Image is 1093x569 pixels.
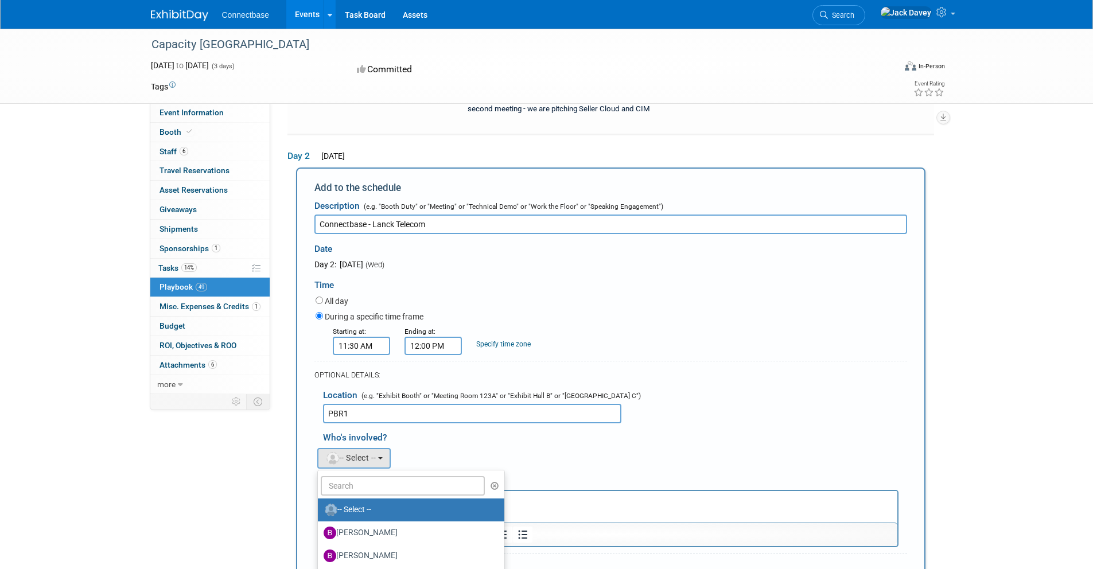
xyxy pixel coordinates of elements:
[314,260,336,269] span: Day 2:
[314,270,907,294] div: Time
[160,321,185,330] span: Budget
[150,200,270,219] a: Giveaways
[325,295,348,307] label: All day
[880,6,932,19] img: Jack Davey
[196,283,207,291] span: 49
[181,263,197,272] span: 14%
[324,527,336,539] img: B.jpg
[158,263,197,272] span: Tasks
[404,328,435,336] small: Ending at:
[252,302,260,311] span: 1
[227,394,247,409] td: Personalize Event Tab Strip
[365,260,384,269] span: (Wed)
[905,61,916,71] img: Format-Inperson.png
[404,337,462,355] input: End Time
[160,341,236,350] span: ROI, Objectives & ROO
[160,108,224,117] span: Event Information
[913,81,944,87] div: Event Rating
[513,527,532,543] button: Bullet list
[151,81,176,92] td: Tags
[338,260,363,269] span: [DATE]
[212,244,220,252] span: 1
[157,380,176,389] span: more
[287,150,316,162] span: Day 2
[827,60,946,77] div: Event Format
[151,10,208,21] img: ExhibitDay
[150,278,270,297] a: Playbook49
[359,392,641,400] span: (e.g. "Exhibit Booth" or "Meeting Room 123A" or "Exhibit Hall B" or "[GEOGRAPHIC_DATA] C")
[324,491,897,523] iframe: Rich Text Area
[318,151,345,161] span: [DATE]
[476,340,531,348] a: Specify time zone
[493,527,512,543] button: Numbered list
[918,62,945,71] div: In-Person
[150,161,270,180] a: Travel Reservations
[323,469,898,490] div: Details/Notes
[324,524,493,542] label: [PERSON_NAME]
[246,394,270,409] td: Toggle Event Tabs
[333,328,366,336] small: Starting at:
[151,61,209,70] span: [DATE] [DATE]
[147,34,878,55] div: Capacity [GEOGRAPHIC_DATA]
[150,142,270,161] a: Staff6
[160,302,260,311] span: Misc. Expenses & Credits
[323,390,357,400] span: Location
[150,239,270,258] a: Sponsorships1
[160,244,220,253] span: Sponsorships
[314,181,907,194] div: Add to the schedule
[150,259,270,278] a: Tasks14%
[160,282,207,291] span: Playbook
[324,547,493,565] label: [PERSON_NAME]
[150,297,270,316] a: Misc. Expenses & Credits1
[324,549,336,562] img: B.jpg
[314,201,360,211] span: Description
[160,127,195,137] span: Booth
[160,147,188,156] span: Staff
[150,336,270,355] a: ROI, Objectives & ROO
[222,10,270,20] span: Connectbase
[812,5,865,25] a: Search
[160,185,228,194] span: Asset Reservations
[150,220,270,239] a: Shipments
[353,60,607,80] div: Committed
[333,337,390,355] input: Start Time
[150,375,270,394] a: more
[317,448,391,469] button: -- Select --
[208,360,217,369] span: 6
[211,63,235,70] span: (3 days)
[361,202,663,211] span: (e.g. "Booth Duty" or "Meeting" or "Technical Demo" or "Work the Floor" or "Speaking Engagement")
[321,476,485,496] input: Search
[325,504,337,516] img: Unassigned-User-Icon.png
[180,147,188,155] span: 6
[150,123,270,142] a: Booth
[150,103,270,122] a: Event Information
[324,501,493,519] label: -- Select --
[150,317,270,336] a: Budget
[150,181,270,200] a: Asset Reservations
[160,224,198,233] span: Shipments
[150,356,270,375] a: Attachments6
[160,360,217,369] span: Attachments
[325,311,423,322] label: During a specific time frame
[160,166,230,175] span: Travel Reservations
[323,426,907,445] div: Who's involved?
[174,61,185,70] span: to
[325,453,376,462] span: -- Select --
[314,234,551,259] div: Date
[828,11,854,20] span: Search
[160,205,197,214] span: Giveaways
[314,370,907,380] div: OPTIONAL DETAILS:
[186,128,192,135] i: Booth reservation complete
